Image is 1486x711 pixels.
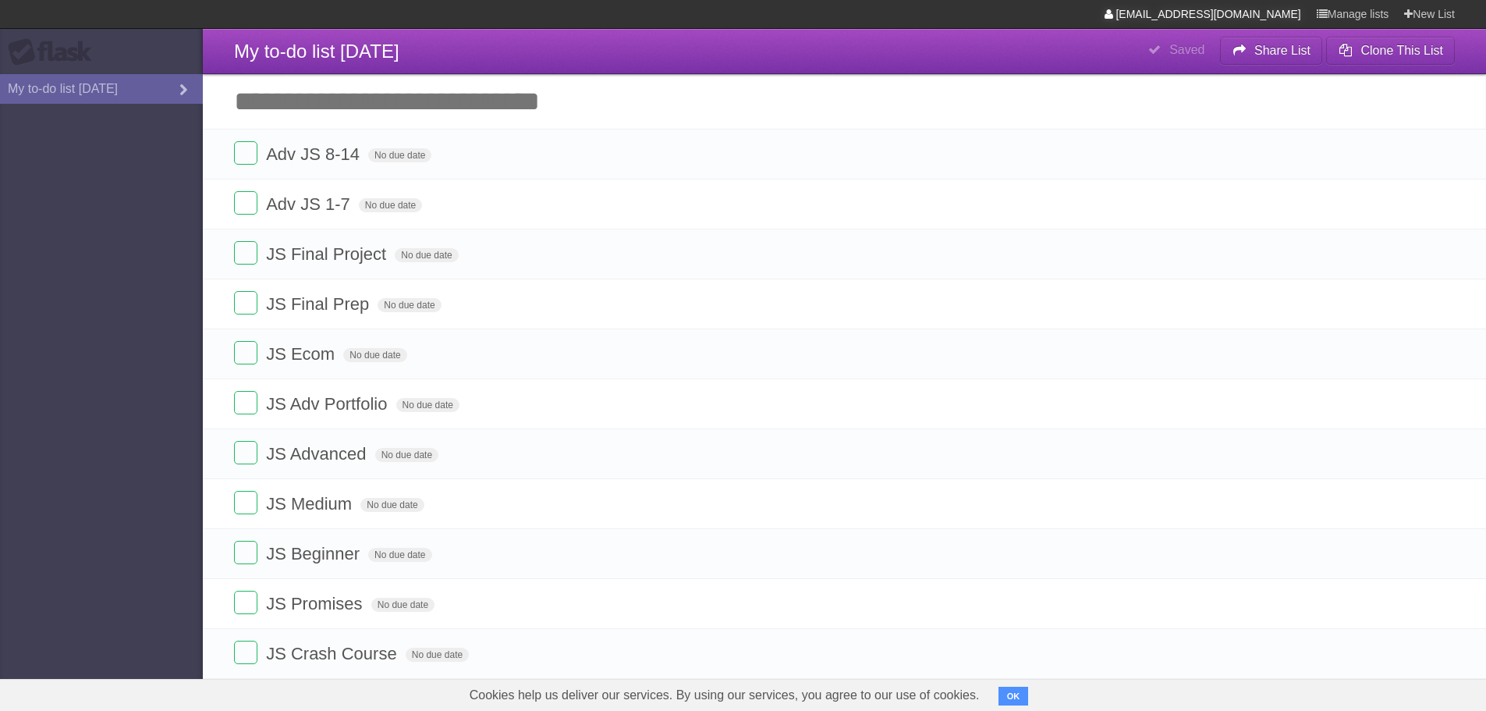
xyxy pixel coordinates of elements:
span: JS Medium [266,494,356,514]
button: Clone This List [1326,37,1455,65]
span: JS Beginner [266,544,364,563]
label: Done [234,391,257,414]
label: Done [234,291,257,315]
span: JS Ecom [266,344,339,364]
span: No due date [368,548,431,562]
span: No due date [371,598,434,612]
button: Share List [1220,37,1323,65]
span: No due date [343,348,406,362]
span: No due date [375,448,438,462]
b: Saved [1169,43,1204,56]
span: No due date [359,198,422,212]
span: JS Final Project [266,244,390,264]
label: Done [234,141,257,165]
span: Cookies help us deliver our services. By using our services, you agree to our use of cookies. [454,680,995,711]
div: Flask [8,38,101,66]
b: Share List [1254,44,1310,57]
span: No due date [396,398,459,412]
span: My to-do list [DATE] [234,41,399,62]
span: No due date [395,248,458,262]
label: Done [234,491,257,514]
label: Done [234,541,257,564]
label: Done [234,441,257,464]
span: No due date [368,148,431,162]
span: JS Final Prep [266,294,373,314]
span: No due date [406,648,469,662]
label: Done [234,241,257,265]
span: Adv JS 1-7 [266,194,354,214]
span: No due date [378,298,441,312]
span: No due date [360,498,424,512]
span: Adv JS 8-14 [266,144,364,164]
label: Done [234,191,257,215]
label: Done [234,341,257,364]
span: JS Promises [266,594,366,613]
label: Done [234,641,257,664]
label: Done [234,591,257,614]
button: OK [998,687,1029,706]
span: JS Adv Portfolio [266,394,391,414]
span: JS Crash Course [266,644,401,663]
b: Clone This List [1360,44,1443,57]
span: JS Advanced [266,444,370,464]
